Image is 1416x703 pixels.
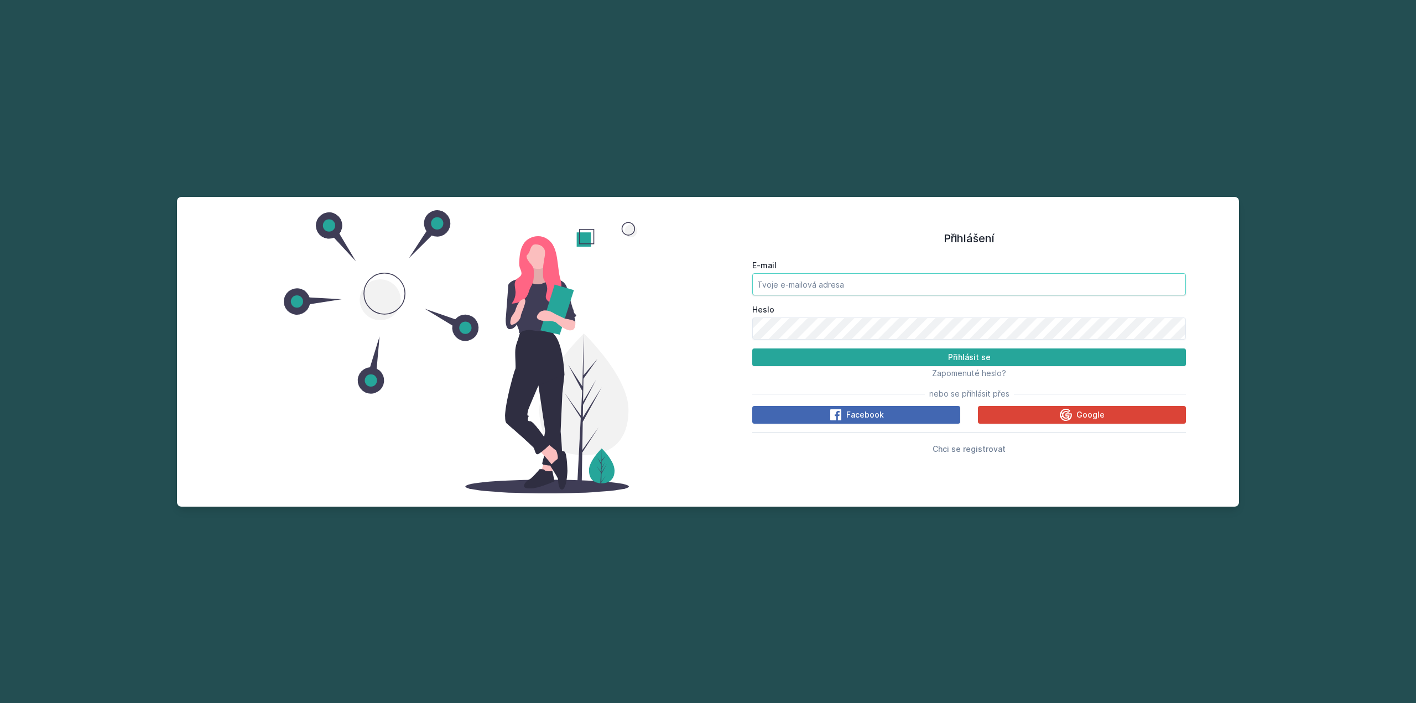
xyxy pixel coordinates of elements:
button: Chci se registrovat [933,442,1006,455]
span: Zapomenuté heslo? [932,368,1006,378]
button: Facebook [752,406,960,424]
label: E-mail [752,260,1186,271]
span: Chci se registrovat [933,444,1006,454]
span: Facebook [846,409,884,420]
span: nebo se přihlásit přes [929,388,1009,399]
input: Tvoje e-mailová adresa [752,273,1186,295]
span: Google [1076,409,1105,420]
h1: Přihlášení [752,230,1186,247]
button: Google [978,406,1186,424]
label: Heslo [752,304,1186,315]
button: Přihlásit se [752,348,1186,366]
